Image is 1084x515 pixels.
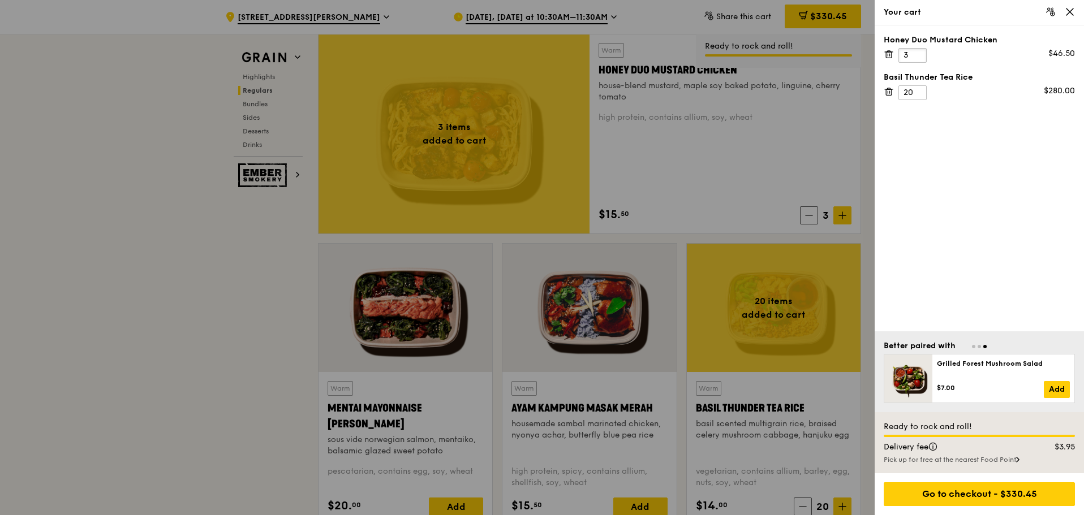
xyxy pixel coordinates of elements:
div: Ready to rock and roll! [884,421,1075,432]
div: $280.00 [1044,85,1075,97]
div: Pick up for free at the nearest Food Point [884,455,1075,464]
div: $3.95 [1031,442,1082,453]
div: Delivery fee [877,442,1031,453]
div: Grilled Forest Mushroom Salad [937,359,1070,368]
div: Go to checkout - $330.45 [884,482,1075,506]
div: $46.50 [1048,48,1075,59]
div: Basil Thunder Tea Rice [884,72,1075,83]
span: Go to slide 3 [983,345,987,348]
div: $7.00 [937,383,1044,392]
span: Go to slide 1 [972,345,975,348]
div: Your cart [884,7,1075,18]
span: Go to slide 2 [978,345,981,348]
div: Honey Duo Mustard Chicken [884,34,1075,46]
div: Better paired with [884,340,956,352]
a: Add [1044,381,1070,398]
